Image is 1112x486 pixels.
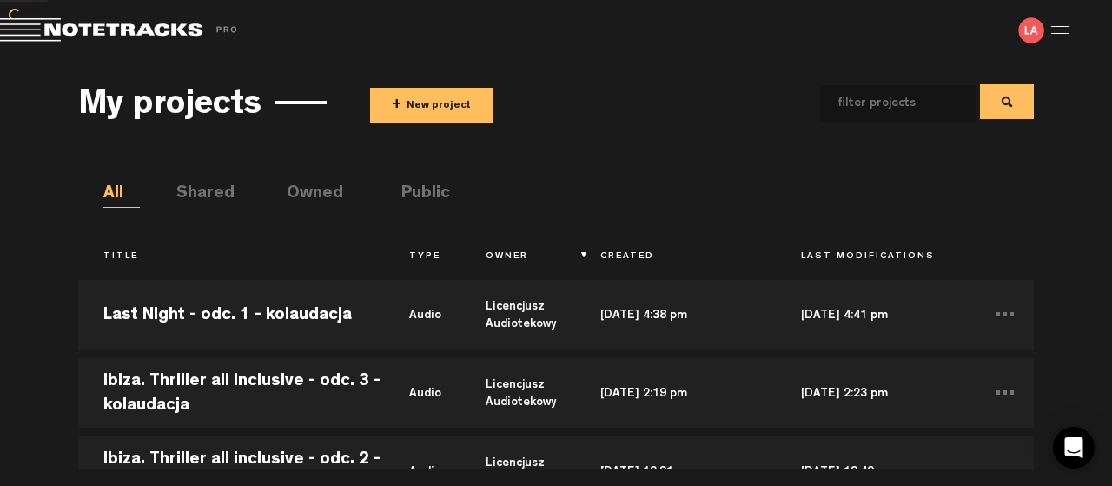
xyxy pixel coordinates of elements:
img: letters [1018,17,1044,43]
td: ... [976,354,1034,432]
td: ... [976,276,1034,354]
td: [DATE] 4:41 pm [776,276,976,354]
li: Shared [176,182,213,208]
th: Created [575,243,776,272]
td: Ibiza. Thriller all inclusive - odc. 3 - kolaudacja [78,354,384,432]
td: Licencjusz Audiotekowy [460,276,575,354]
th: Type [384,243,460,272]
td: audio [384,354,460,432]
th: Last Modifications [776,243,976,272]
button: +New project [370,88,493,123]
td: [DATE] 4:38 pm [575,276,776,354]
li: Public [401,182,438,208]
td: [DATE] 2:23 pm [776,354,976,432]
td: Last Night - odc. 1 - kolaudacja [78,276,384,354]
li: All [103,182,140,208]
td: audio [384,276,460,354]
div: Open Intercom Messenger [1053,427,1095,469]
td: Licencjusz Audiotekowy [460,354,575,432]
th: Owner [460,243,575,272]
input: filter projects [820,85,949,122]
th: Title [78,243,384,272]
span: + [392,96,401,116]
li: Owned [287,182,323,208]
h3: My projects [78,88,261,126]
td: [DATE] 2:19 pm [575,354,776,432]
